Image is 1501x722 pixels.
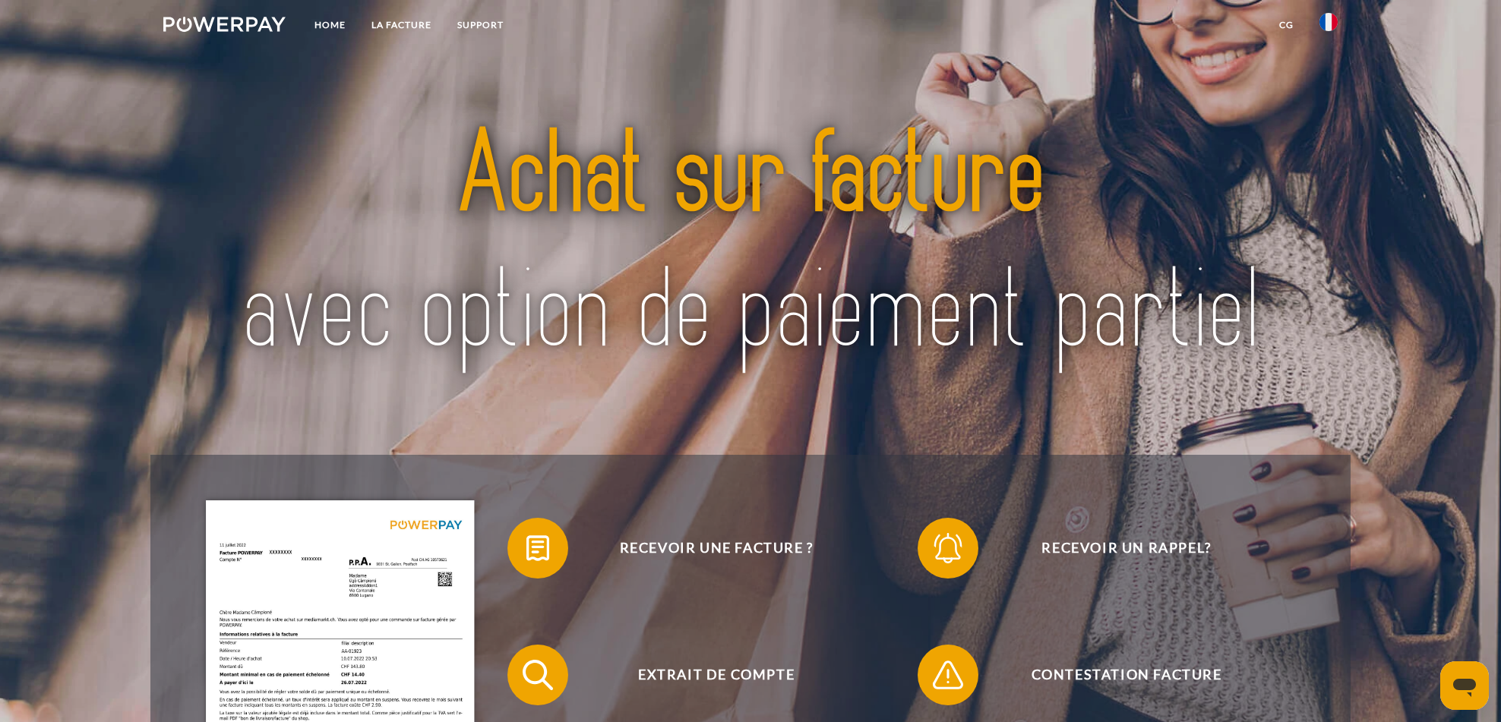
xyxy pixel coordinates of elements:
img: qb_bell.svg [929,529,967,567]
a: Home [302,11,359,39]
button: Extrait de compte [507,645,902,705]
a: Support [444,11,517,39]
button: Contestation Facture [918,645,1313,705]
img: qb_search.svg [519,656,557,694]
img: fr [1319,13,1338,31]
img: qb_warning.svg [929,656,967,694]
span: Recevoir un rappel? [940,518,1313,579]
button: Recevoir un rappel? [918,518,1313,579]
img: logo-powerpay-white.svg [163,17,286,32]
img: qb_bill.svg [519,529,557,567]
img: title-powerpay_fr.svg [221,72,1280,417]
span: Extrait de compte [530,645,902,705]
span: Contestation Facture [940,645,1313,705]
span: Recevoir une facture ? [530,518,902,579]
a: CG [1266,11,1307,39]
a: LA FACTURE [359,11,444,39]
iframe: Bouton de lancement de la fenêtre de messagerie [1440,661,1489,710]
button: Recevoir une facture ? [507,518,902,579]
